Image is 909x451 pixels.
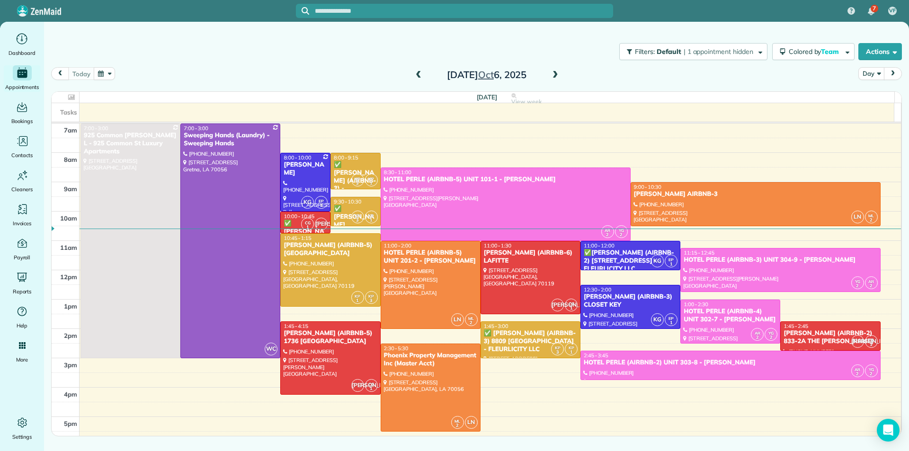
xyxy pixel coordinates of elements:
[4,31,40,58] a: Dashboard
[368,381,374,387] span: CG
[4,202,40,228] a: Invoices
[868,337,874,343] span: CG
[452,421,463,430] small: 2
[569,301,574,306] span: CG
[83,132,178,156] div: 925 Common [PERSON_NAME] L - 925 Common St Luxury Apartments
[384,345,409,352] span: 2:30 - 5:30
[319,198,324,203] span: EP
[684,249,714,256] span: 11:15 - 12:45
[565,348,577,357] small: 1
[365,216,377,225] small: 1
[383,352,478,368] div: Phoenix Property Management Inc (Master Acct)
[9,48,36,58] span: Dashboard
[484,242,511,249] span: 11:00 - 1:30
[284,154,311,161] span: 8:00 - 10:00
[334,198,361,205] span: 9:30 - 10:30
[668,316,674,321] span: EP
[869,367,874,372] span: YG
[64,390,77,398] span: 4pm
[302,7,309,15] svg: Focus search
[465,318,477,327] small: 2
[296,7,309,15] button: Focus search
[4,304,40,330] a: Help
[315,201,327,210] small: 1
[605,228,610,233] span: AR
[333,205,378,285] div: ✅ [PERSON_NAME] [PERSON_NAME] (AIRBNB-1) [PERSON_NAME] ST. - FLEURLICITY LLC
[484,323,508,329] span: 1:45 - 3:00
[583,359,878,367] div: HOTEL PERLE (AIRBNB-2) UNIT 303-8 - [PERSON_NAME]
[64,332,77,339] span: 2pm
[64,420,77,427] span: 5pm
[64,185,77,193] span: 9am
[4,415,40,442] a: Settings
[665,260,677,269] small: 1
[64,361,77,369] span: 3pm
[384,169,411,176] span: 8:30 - 11:00
[4,236,40,262] a: Payroll
[11,185,33,194] span: Cleaners
[852,370,864,379] small: 2
[383,249,478,265] div: HOTEL PERLE (AIRBNB-5) UNIT 201-2 - [PERSON_NAME]
[569,345,574,350] span: KP
[283,161,328,177] div: [PERSON_NAME]
[13,219,32,228] span: Invoices
[651,313,664,326] span: KG
[454,418,460,424] span: ML
[11,116,33,126] span: Bookings
[751,333,763,342] small: 2
[355,176,360,181] span: KP
[11,150,33,160] span: Contacts
[889,7,896,15] span: VF
[5,82,39,92] span: Appointments
[851,335,864,348] span: [PERSON_NAME]
[877,419,900,442] div: Open Intercom Messenger
[64,302,77,310] span: 1pm
[552,348,563,357] small: 3
[772,43,855,60] button: Colored byTeam
[565,304,577,313] small: 1
[284,323,308,329] span: 1:45 - 4:15
[651,255,664,267] span: KG
[868,213,874,218] span: ML
[51,67,69,80] button: prev
[302,223,313,232] small: 1
[64,126,77,134] span: 7am
[555,345,561,350] span: KP
[858,43,902,60] button: Actions
[865,340,877,349] small: 1
[483,329,578,354] div: ✅ [PERSON_NAME] (AIRBNB-3) 8809 [GEOGRAPHIC_DATA] - FLEURLICITY LLC
[283,220,328,292] div: ✅ [PERSON_NAME]/[PERSON_NAME] (AIRBNB-3) [PERSON_NAME] ST - FLEURLICITY LLC
[352,216,364,225] small: 3
[383,176,628,184] div: HOTEL PERLE (AIRBNB-5) UNIT 101-1 - [PERSON_NAME]
[334,154,358,161] span: 8:00 - 9:15
[355,293,360,299] span: KP
[301,196,314,209] span: KG
[483,249,578,265] div: [PERSON_NAME] (AIRBNB-6) LAFITTE
[768,330,774,336] span: YG
[283,241,377,257] div: [PERSON_NAME] (AIRBNB-5) [GEOGRAPHIC_DATA]
[368,213,374,218] span: KP
[13,287,32,296] span: Reports
[284,235,311,241] span: 10:45 - 1:15
[657,47,682,56] span: Default
[584,352,608,359] span: 2:45 - 3:45
[68,67,94,80] button: today
[183,132,277,148] div: Sweeping Hands (Laundry) - Sweeping Hands
[4,270,40,296] a: Reports
[17,321,28,330] span: Help
[865,216,877,225] small: 2
[365,179,377,188] small: 1
[683,256,877,264] div: HOTEL PERLE (AIRBNB-3) UNIT 304-9 - [PERSON_NAME]
[305,220,311,225] span: CG
[855,279,860,284] span: YG
[584,286,611,293] span: 12:30 - 2:00
[4,168,40,194] a: Cleaners
[861,1,881,22] div: 7 unread notifications
[634,184,661,190] span: 9:00 - 10:30
[684,47,753,56] span: | 1 appointment hidden
[265,343,277,355] span: WC
[368,176,374,181] span: KP
[60,108,77,116] span: Tasks
[884,67,902,80] button: next
[615,230,627,239] small: 2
